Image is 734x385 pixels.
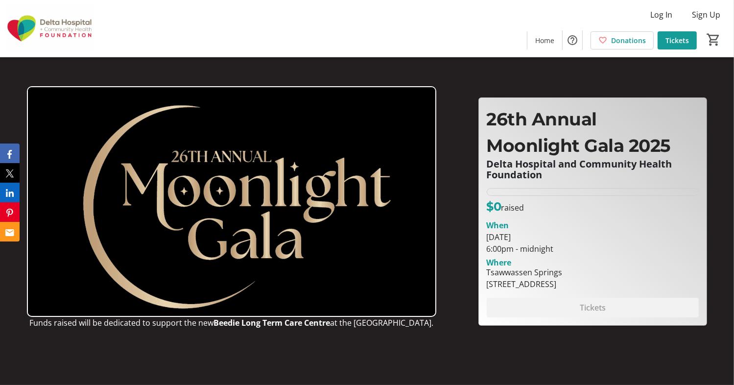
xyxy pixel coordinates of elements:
[6,4,93,53] img: Delta Hospital and Community Health Foundation's Logo
[330,317,433,328] span: at the [GEOGRAPHIC_DATA].
[705,31,722,48] button: Cart
[658,31,697,49] a: Tickets
[535,35,554,46] span: Home
[487,259,512,266] div: Where
[650,9,672,21] span: Log In
[642,7,680,23] button: Log In
[487,159,699,180] p: Delta Hospital and Community Health Foundation
[487,266,563,278] div: Tsawwassen Springs
[487,188,699,196] div: 0% of fundraising goal reached
[487,231,699,255] div: [DATE] 6:00pm - midnight
[487,199,501,214] span: $0
[487,132,699,159] p: Moonlight Gala 2025
[27,86,436,316] img: Campaign CTA Media Photo
[487,106,699,132] p: 26th Annual
[563,30,582,50] button: Help
[487,198,524,216] p: raised
[29,317,213,328] span: Funds raised will be dedicated to support the new
[527,31,562,49] a: Home
[487,278,563,290] div: [STREET_ADDRESS]
[611,35,646,46] span: Donations
[665,35,689,46] span: Tickets
[487,219,509,231] div: When
[692,9,720,21] span: Sign Up
[213,317,330,328] strong: Beedie Long Term Care Centre
[684,7,728,23] button: Sign Up
[591,31,654,49] a: Donations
